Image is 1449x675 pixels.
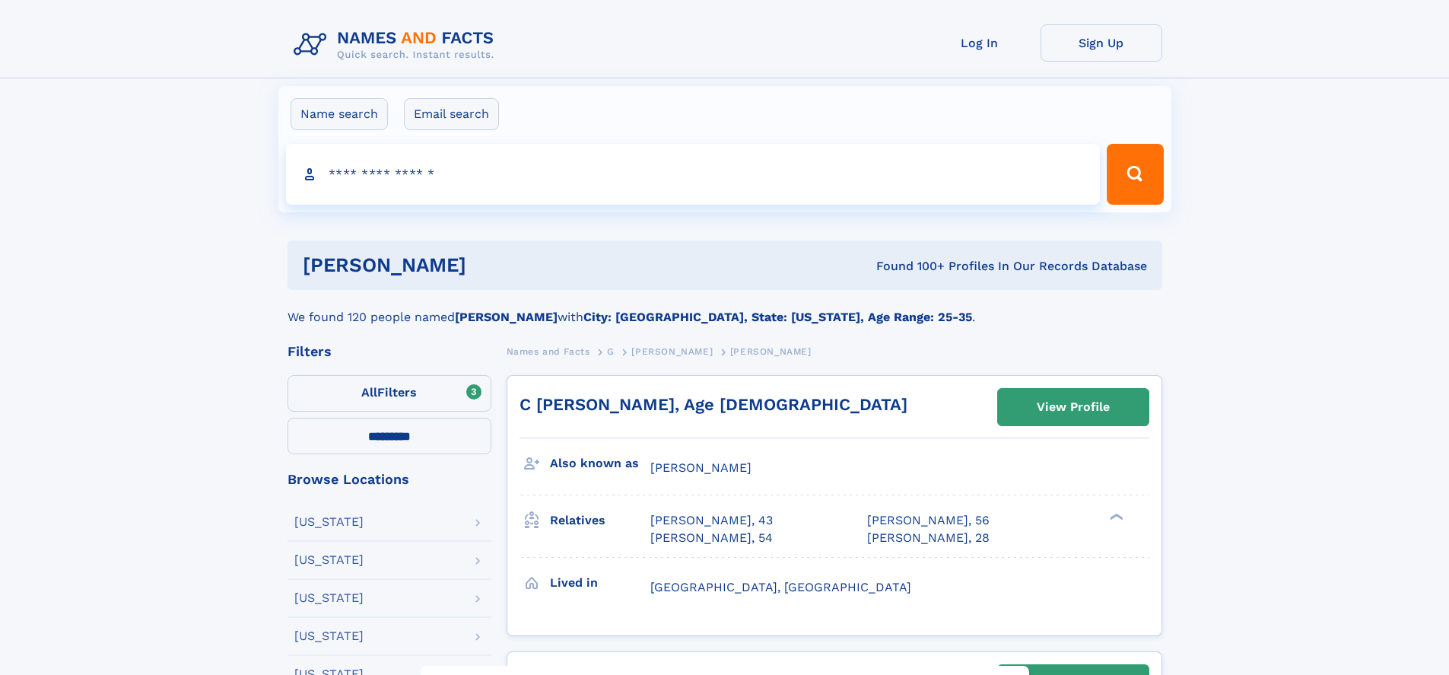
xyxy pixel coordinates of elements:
[455,310,558,324] b: [PERSON_NAME]
[671,258,1147,275] div: Found 100+ Profiles In Our Records Database
[650,512,773,529] a: [PERSON_NAME], 43
[507,342,590,361] a: Names and Facts
[550,570,650,596] h3: Lived in
[1106,512,1124,522] div: ❯
[288,24,507,65] img: Logo Names and Facts
[867,530,990,546] a: [PERSON_NAME], 28
[998,389,1149,425] a: View Profile
[919,24,1041,62] a: Log In
[730,346,812,357] span: [PERSON_NAME]
[650,530,773,546] a: [PERSON_NAME], 54
[286,144,1101,205] input: search input
[631,342,713,361] a: [PERSON_NAME]
[303,256,672,275] h1: [PERSON_NAME]
[291,98,388,130] label: Name search
[361,385,377,400] span: All
[1041,24,1162,62] a: Sign Up
[631,346,713,357] span: [PERSON_NAME]
[288,345,491,358] div: Filters
[294,516,364,528] div: [US_STATE]
[288,375,491,412] label: Filters
[288,290,1162,326] div: We found 120 people named with .
[288,473,491,486] div: Browse Locations
[583,310,972,324] b: City: [GEOGRAPHIC_DATA], State: [US_STATE], Age Range: 25-35
[294,554,364,566] div: [US_STATE]
[294,630,364,642] div: [US_STATE]
[867,512,990,529] a: [PERSON_NAME], 56
[1107,144,1163,205] button: Search Button
[1037,390,1110,425] div: View Profile
[607,342,615,361] a: G
[404,98,499,130] label: Email search
[650,460,752,475] span: [PERSON_NAME]
[294,592,364,604] div: [US_STATE]
[520,395,907,414] a: C [PERSON_NAME], Age [DEMOGRAPHIC_DATA]
[550,508,650,533] h3: Relatives
[650,580,911,594] span: [GEOGRAPHIC_DATA], [GEOGRAPHIC_DATA]
[550,451,650,476] h3: Also known as
[607,346,615,357] span: G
